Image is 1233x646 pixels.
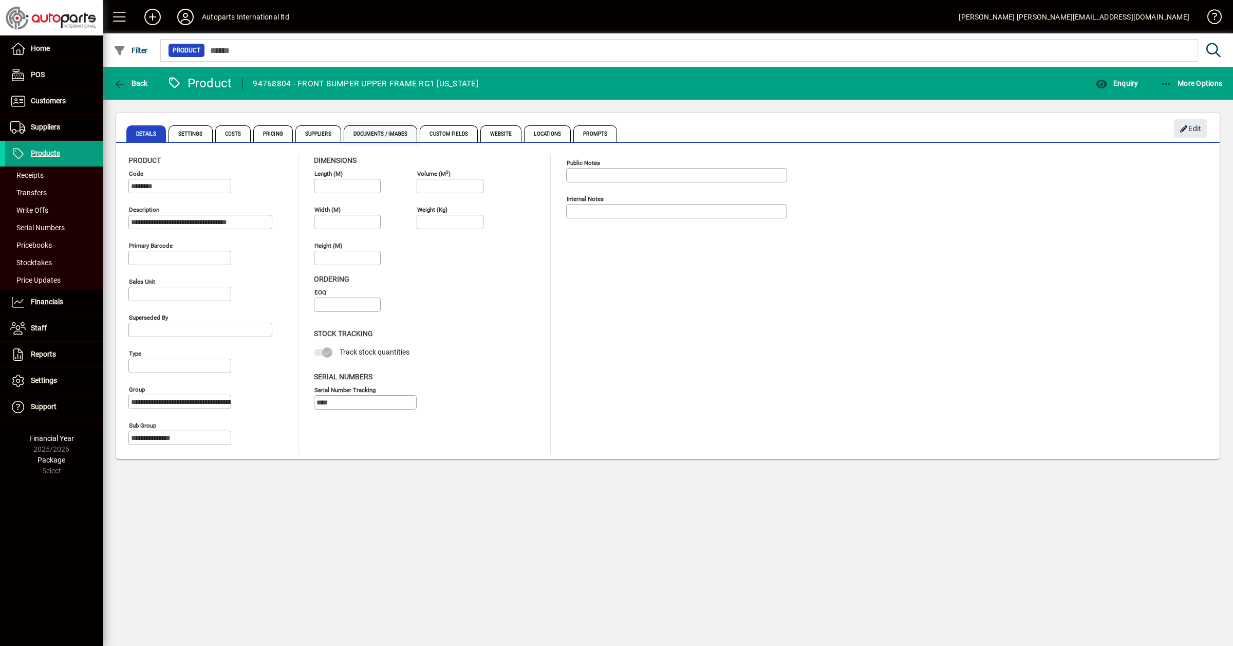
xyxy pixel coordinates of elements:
mat-label: Code [129,170,143,177]
button: More Options [1157,74,1225,93]
a: Price Updates [5,271,103,289]
a: Home [5,36,103,62]
mat-label: Sub group [129,422,156,429]
span: Dimensions [314,156,357,164]
a: Pricebooks [5,236,103,254]
div: Autoparts International ltd [202,9,289,25]
a: Support [5,394,103,420]
span: Enquiry [1095,79,1138,87]
span: Pricebooks [10,241,52,249]
span: Stock Tracking [314,329,373,338]
span: Product [128,156,161,164]
a: Stocktakes [5,254,103,271]
mat-label: Public Notes [567,159,600,167]
mat-label: Primary barcode [129,242,173,249]
mat-label: Serial Number tracking [314,386,376,393]
a: Staff [5,316,103,341]
span: Products [31,149,60,157]
span: Financials [31,298,63,306]
app-page-header-button: Back [103,74,159,93]
span: Reports [31,350,56,358]
span: Serial Numbers [314,373,372,381]
span: Package [38,456,65,464]
button: Enquiry [1093,74,1141,93]
mat-label: Width (m) [314,206,341,213]
div: Product [167,75,232,91]
span: Transfers [10,189,47,197]
span: Settings [31,376,57,384]
span: Support [31,402,57,411]
span: Edit [1180,120,1202,137]
span: Price Updates [10,276,61,284]
mat-label: Length (m) [314,170,343,177]
span: Product [173,45,200,56]
mat-label: Internal Notes [567,195,604,202]
span: Back [114,79,148,87]
a: Serial Numbers [5,219,103,236]
span: Details [126,125,166,142]
mat-label: Weight (Kg) [417,206,447,213]
span: Costs [215,125,251,142]
button: Profile [169,8,202,26]
span: Receipts [10,171,44,179]
a: Reports [5,342,103,367]
span: Ordering [314,275,349,283]
span: Filter [114,46,148,54]
mat-label: Height (m) [314,242,342,249]
div: [PERSON_NAME] [PERSON_NAME][EMAIL_ADDRESS][DOMAIN_NAME] [959,9,1189,25]
span: Home [31,44,50,52]
span: Write Offs [10,206,48,214]
a: POS [5,62,103,88]
span: Settings [169,125,213,142]
span: Locations [524,125,571,142]
span: Staff [31,324,47,332]
span: Financial Year [29,434,74,442]
span: Serial Numbers [10,224,65,232]
span: Customers [31,97,66,105]
button: Edit [1174,119,1207,138]
div: 94768804 - FRONT BUMPER UPPER FRAME RG1 [US_STATE] [253,76,478,92]
a: Write Offs [5,201,103,219]
sup: 3 [446,169,449,174]
mat-label: Description [129,206,159,213]
mat-label: Type [129,350,141,357]
span: Stocktakes [10,259,52,267]
mat-label: Superseded by [129,314,168,321]
a: Receipts [5,167,103,184]
a: Transfers [5,184,103,201]
mat-label: Volume (m ) [417,170,451,177]
span: Suppliers [295,125,341,142]
mat-label: EOQ [314,289,326,296]
button: Add [136,8,169,26]
a: Settings [5,368,103,394]
mat-label: Group [129,386,145,393]
a: Suppliers [5,115,103,140]
button: Back [111,74,151,93]
span: Track stock quantities [340,348,409,356]
span: Website [480,125,522,142]
a: Knowledge Base [1200,2,1220,35]
span: Pricing [253,125,293,142]
mat-label: Sales unit [129,278,155,285]
span: POS [31,70,45,79]
a: Customers [5,88,103,114]
span: Documents / Images [344,125,418,142]
span: Suppliers [31,123,60,131]
a: Financials [5,289,103,315]
span: Custom Fields [420,125,477,142]
span: Prompts [573,125,617,142]
span: More Options [1160,79,1223,87]
button: Filter [111,41,151,60]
